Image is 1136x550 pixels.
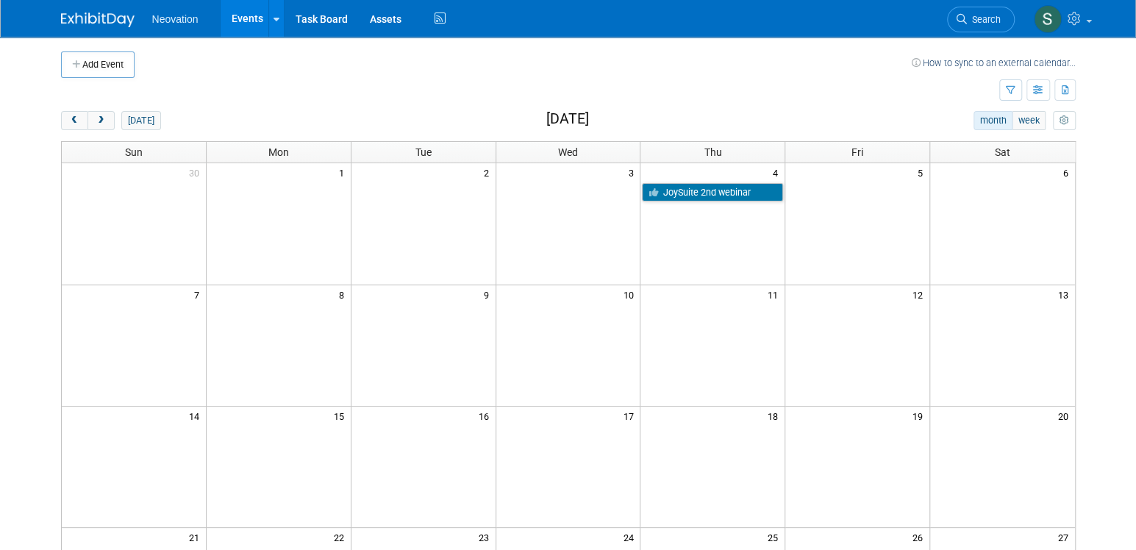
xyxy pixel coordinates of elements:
span: 5 [916,163,929,182]
img: ExhibitDay [61,12,135,27]
h2: [DATE] [546,111,588,127]
span: 27 [1057,528,1075,546]
button: prev [61,111,88,130]
span: 2 [482,163,496,182]
span: Thu [704,146,721,158]
span: Tue [415,146,432,158]
span: 9 [482,285,496,304]
span: 6 [1062,163,1075,182]
span: 10 [621,285,640,304]
span: 18 [766,407,785,425]
span: 21 [187,528,206,546]
a: JoySuite 2nd webinar [642,183,783,202]
span: 22 [332,528,351,546]
span: Search [967,14,1001,25]
i: Personalize Calendar [1060,116,1069,126]
button: [DATE] [121,111,160,130]
button: week [1012,111,1046,130]
span: 20 [1057,407,1075,425]
span: Sun [125,146,143,158]
button: next [87,111,115,130]
span: 8 [337,285,351,304]
span: 14 [187,407,206,425]
span: Mon [268,146,289,158]
span: 15 [332,407,351,425]
span: 30 [187,163,206,182]
span: 23 [477,528,496,546]
span: 4 [771,163,785,182]
span: 13 [1057,285,1075,304]
a: How to sync to an external calendar... [912,57,1076,68]
span: Wed [558,146,578,158]
span: 24 [621,528,640,546]
span: Fri [851,146,863,158]
img: Susan Hurrell [1034,5,1062,33]
span: 16 [477,407,496,425]
span: 11 [766,285,785,304]
span: 7 [193,285,206,304]
span: 26 [911,528,929,546]
a: Search [947,7,1015,32]
span: 25 [766,528,785,546]
button: myCustomButton [1053,111,1075,130]
span: 17 [621,407,640,425]
button: month [974,111,1012,130]
span: 12 [911,285,929,304]
span: Sat [995,146,1010,158]
span: 19 [911,407,929,425]
span: 1 [337,163,351,182]
button: Add Event [61,51,135,78]
span: 3 [626,163,640,182]
span: Neovation [152,13,199,25]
